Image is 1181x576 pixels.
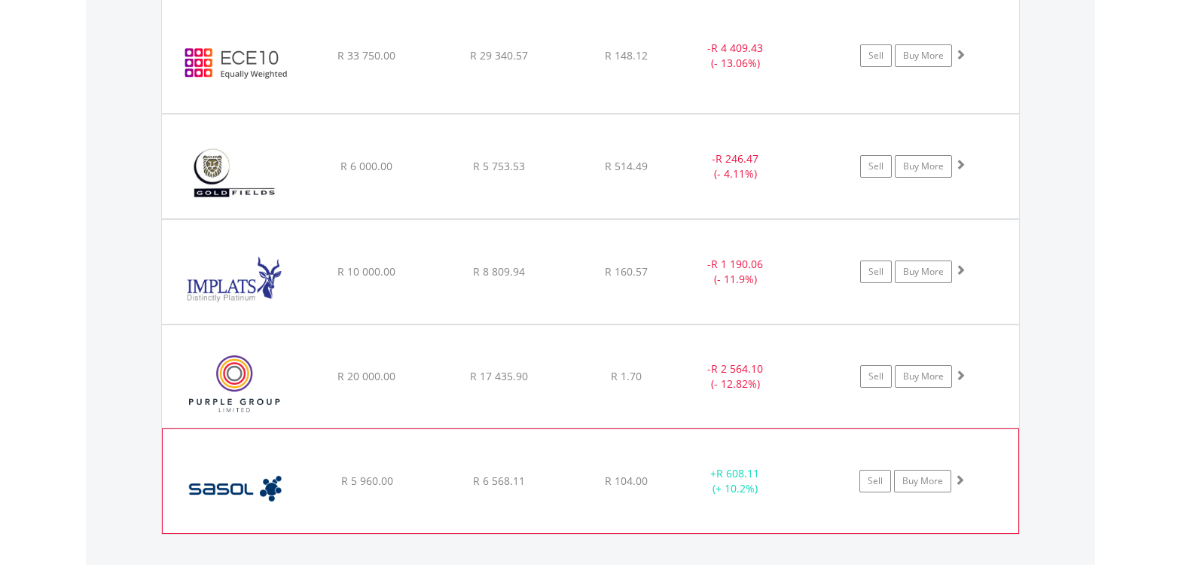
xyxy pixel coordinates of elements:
a: Sell [859,470,891,492]
span: R 17 435.90 [470,369,528,383]
a: Buy More [894,470,951,492]
a: Sell [860,261,892,283]
span: R 33 750.00 [337,48,395,62]
div: + (+ 10.2%) [679,466,792,496]
span: R 6 000.00 [340,159,392,173]
div: - (- 13.06%) [679,41,792,71]
img: ECE10.EC.ECE10.png [169,18,299,108]
span: R 104.00 [605,474,648,488]
a: Buy More [895,155,952,178]
div: - (- 11.9%) [679,257,792,287]
img: EQU.ZA.GFI.png [169,133,299,215]
span: R 29 340.57 [470,48,528,62]
span: R 6 568.11 [473,474,525,488]
img: EQU.ZA.SOL.png [170,448,300,529]
a: Sell [860,44,892,67]
a: Sell [860,365,892,388]
span: R 1 190.06 [711,257,763,271]
a: Buy More [895,261,952,283]
span: R 10 000.00 [337,264,395,279]
div: - (- 12.82%) [679,361,792,392]
span: R 608.11 [716,466,759,480]
a: Sell [860,155,892,178]
span: R 148.12 [605,48,648,62]
span: R 160.57 [605,264,648,279]
span: R 5 960.00 [341,474,393,488]
span: R 5 753.53 [473,159,525,173]
img: EQU.ZA.IMP.png [169,239,299,320]
span: R 514.49 [605,159,648,173]
img: EQU.ZA.PPE.png [169,344,299,425]
span: R 20 000.00 [337,369,395,383]
span: R 2 564.10 [711,361,763,376]
span: R 1.70 [611,369,642,383]
a: Buy More [895,44,952,67]
span: R 246.47 [716,151,758,166]
div: - (- 4.11%) [679,151,792,181]
span: R 8 809.94 [473,264,525,279]
a: Buy More [895,365,952,388]
span: R 4 409.43 [711,41,763,55]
